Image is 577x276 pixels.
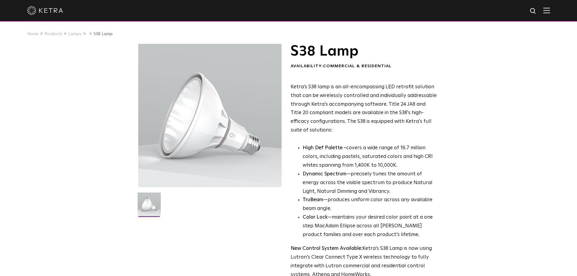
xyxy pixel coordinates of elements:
span: Commercial & Residential [323,64,392,68]
a: S38 Lamp [93,32,113,36]
strong: High Def Palette - [303,145,346,150]
strong: Dynamic Spectrum [303,171,347,177]
img: search icon [530,8,537,15]
p: covers a wide range of 16.7 million colors, including pastels, saturated colors and high CRI whit... [303,144,437,170]
p: Ketra’s S38 lamp is an all-encompassing LED retrofit solution that can be wirelessly controlled a... [291,83,437,135]
li: —precisely tunes the amount of energy across the visible spectrum to produce Natural Light, Natur... [303,170,437,196]
img: ketra-logo-2019-white [27,6,63,15]
a: Home [27,32,38,36]
a: Products [44,32,62,36]
h1: S38 Lamp [291,44,437,59]
li: —produces uniform color across any available beam angle. [303,196,437,213]
img: Hamburger%20Nav.svg [543,8,550,13]
li: —maintains your desired color point at a one step MacAdam Ellipse across all [PERSON_NAME] produc... [303,213,437,239]
img: S38-Lamp-Edison-2021-Web-Square [138,193,161,220]
strong: New Control System Available: [291,246,362,251]
strong: TruBeam [303,197,323,202]
a: Lamps [68,32,81,36]
div: Availability: [291,63,437,69]
strong: Color Lock [303,215,328,220]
